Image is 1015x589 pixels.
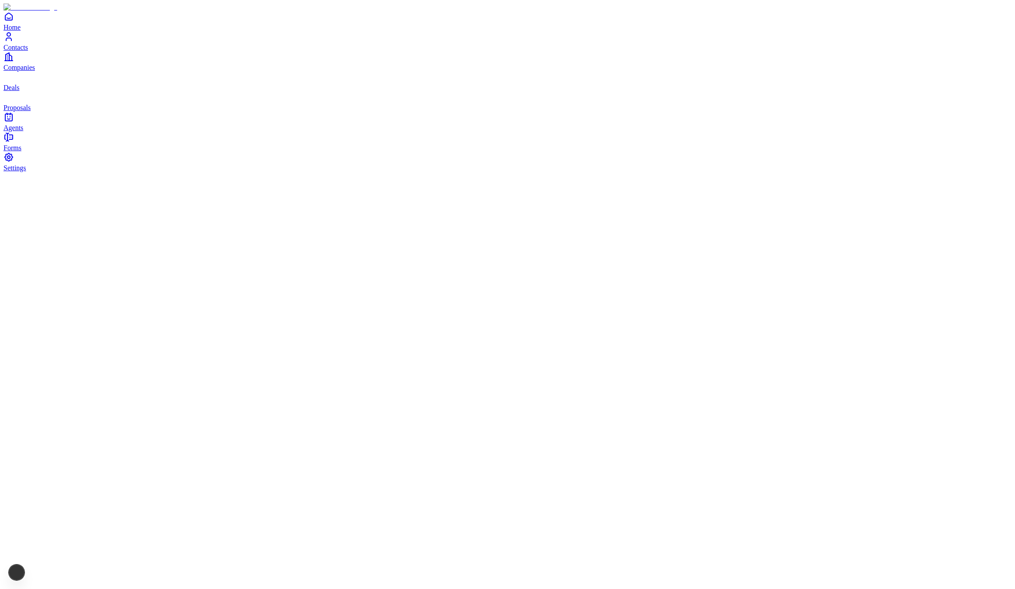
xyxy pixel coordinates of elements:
a: Companies [3,52,1012,71]
span: Contacts [3,44,28,51]
span: Settings [3,164,26,172]
span: Home [3,24,21,31]
a: deals [3,72,1012,91]
span: Companies [3,64,35,71]
span: Proposals [3,104,31,111]
a: proposals [3,92,1012,111]
a: Contacts [3,31,1012,51]
a: Forms [3,132,1012,152]
span: Forms [3,144,21,152]
span: Agents [3,124,23,131]
img: Item Brain Logo [3,3,57,11]
a: Home [3,11,1012,31]
a: Agents [3,112,1012,131]
span: Deals [3,84,19,91]
a: Settings [3,152,1012,172]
